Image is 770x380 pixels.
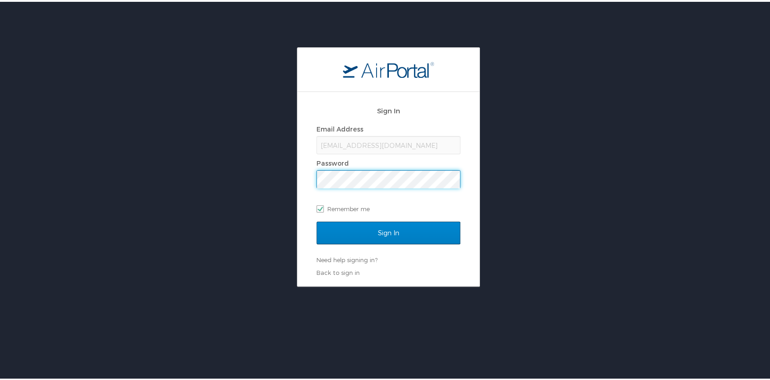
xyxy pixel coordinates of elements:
label: Remember me [316,200,460,214]
h2: Sign In [316,104,460,114]
label: Password [316,157,349,165]
label: Email Address [316,123,363,131]
a: Back to sign in [316,267,360,274]
img: logo [343,60,434,76]
a: Need help signing in? [316,254,377,262]
input: Sign In [316,220,460,243]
